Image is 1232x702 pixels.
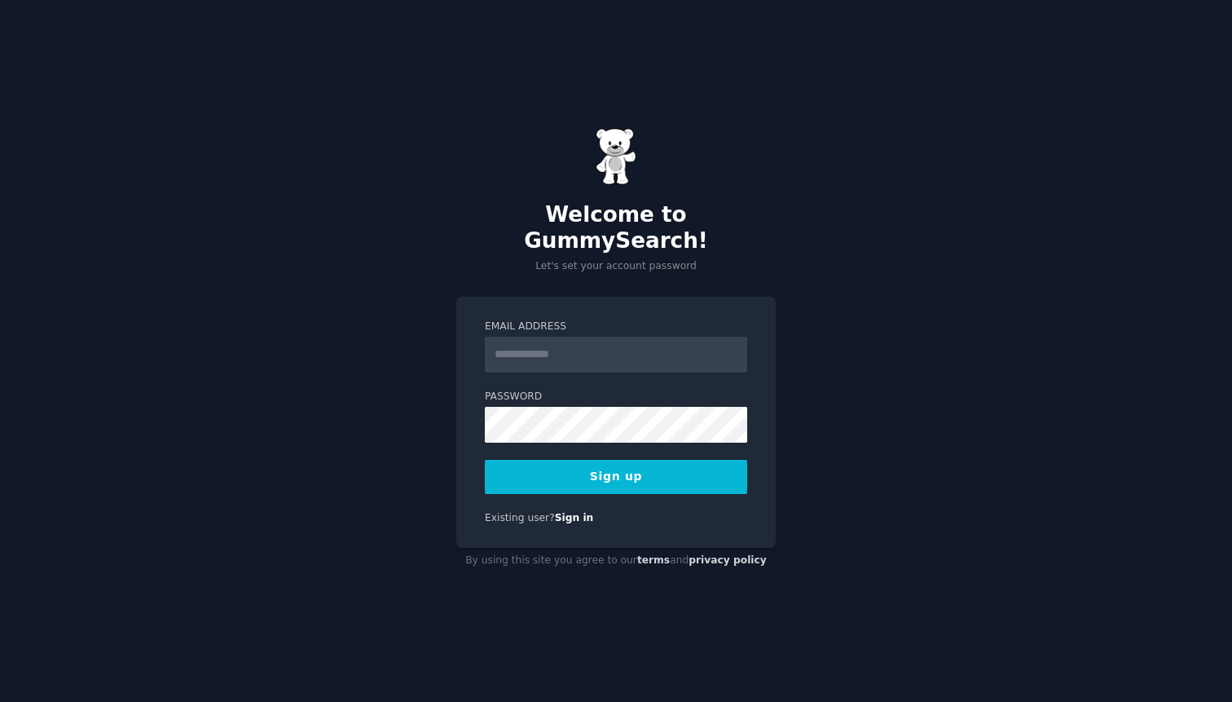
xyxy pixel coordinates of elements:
[555,512,594,523] a: Sign in
[637,554,670,566] a: terms
[689,554,767,566] a: privacy policy
[596,128,636,185] img: Gummy Bear
[456,202,776,254] h2: Welcome to GummySearch!
[485,390,747,404] label: Password
[456,548,776,574] div: By using this site you agree to our and
[485,320,747,334] label: Email Address
[456,259,776,274] p: Let's set your account password
[485,460,747,494] button: Sign up
[485,512,555,523] span: Existing user?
